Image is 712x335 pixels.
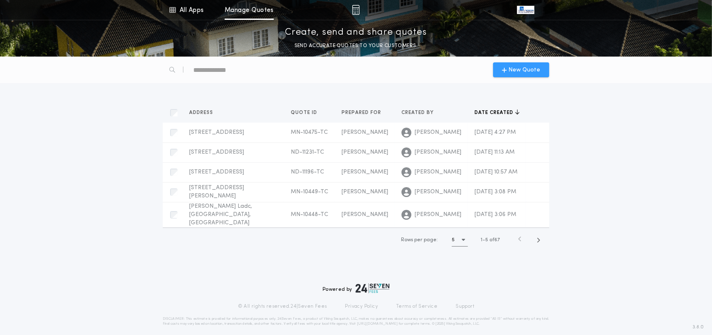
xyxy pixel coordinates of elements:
[357,322,398,325] a: [URL][DOMAIN_NAME]
[693,323,704,331] span: 3.8.0
[415,128,461,137] span: [PERSON_NAME]
[475,149,515,155] span: [DATE] 11:13 AM
[189,149,244,155] span: [STREET_ADDRESS]
[401,109,440,117] button: Created by
[294,42,418,50] p: SEND ACCURATE QUOTES TO YOUR CUSTOMERS.
[517,6,534,14] img: vs-icon
[189,109,215,116] span: Address
[352,5,360,15] img: img
[342,169,388,175] span: [PERSON_NAME]
[452,236,455,244] h1: 5
[456,303,474,310] a: Support
[189,169,244,175] span: [STREET_ADDRESS]
[291,149,324,155] span: ND-11231-TC
[342,109,383,116] span: Prepared for
[415,211,461,219] span: [PERSON_NAME]
[475,169,517,175] span: [DATE] 10:57 AM
[356,283,389,293] img: logo
[475,189,516,195] span: [DATE] 3:08 PM
[291,211,328,218] span: MN-10448-TC
[285,26,427,39] p: Create, send and share quotes
[291,169,324,175] span: ND-11196-TC
[415,168,461,176] span: [PERSON_NAME]
[342,211,388,218] span: [PERSON_NAME]
[323,283,389,293] div: Powered by
[291,109,323,117] button: Quote ID
[345,303,378,310] a: Privacy Policy
[291,109,319,116] span: Quote ID
[401,238,438,242] span: Rows per page:
[189,129,244,135] span: [STREET_ADDRESS]
[475,129,516,135] span: [DATE] 4:27 PM
[481,238,482,242] span: 1
[489,236,500,244] span: of 67
[163,316,549,326] p: DISCLAIMER: This estimate is provided for informational purposes only. 24|Seven Fees, a product o...
[396,303,437,310] a: Terms of Service
[509,66,541,74] span: New Quote
[475,109,515,116] span: Date created
[475,109,520,117] button: Date created
[342,189,388,195] span: [PERSON_NAME]
[291,129,328,135] span: MN-10475-TC
[415,148,461,157] span: [PERSON_NAME]
[342,129,388,135] span: [PERSON_NAME]
[291,189,328,195] span: MN-10449-TC
[189,185,244,199] span: [STREET_ADDRESS][PERSON_NAME]
[401,109,435,116] span: Created by
[475,211,516,218] span: [DATE] 3:06 PM
[452,233,468,247] button: 5
[189,109,219,117] button: Address
[238,303,327,310] p: © All rights reserved. 24|Seven Fees
[342,149,388,155] span: [PERSON_NAME]
[493,62,549,77] button: New Quote
[485,238,488,242] span: 5
[415,188,461,196] span: [PERSON_NAME]
[189,203,252,226] span: [PERSON_NAME] Ladc, [GEOGRAPHIC_DATA], [GEOGRAPHIC_DATA]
